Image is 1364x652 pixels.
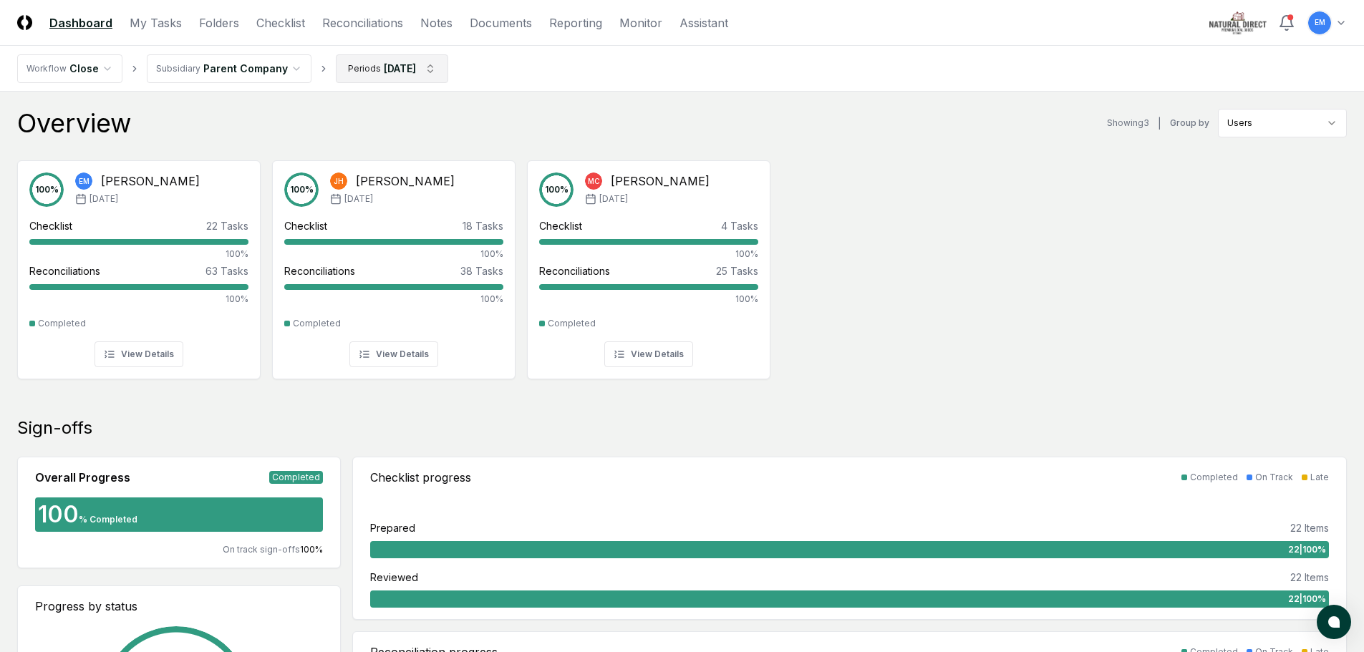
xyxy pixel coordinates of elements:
[35,503,79,526] div: 100
[38,317,86,330] div: Completed
[460,263,503,278] div: 38 Tasks
[619,14,662,31] a: Monitor
[611,172,710,190] div: [PERSON_NAME]
[716,263,758,278] div: 25 Tasks
[29,293,248,306] div: 100%
[17,54,448,83] nav: breadcrumb
[35,469,130,486] div: Overall Progress
[293,317,341,330] div: Completed
[284,248,503,261] div: 100%
[130,14,182,31] a: My Tasks
[17,417,1347,439] div: Sign-offs
[344,193,373,205] span: [DATE]
[1315,17,1325,28] span: EM
[17,149,261,379] a: 100%EM[PERSON_NAME][DATE]Checklist22 Tasks100%Reconciliations63 Tasks100%CompletedView Details
[29,263,100,278] div: Reconciliations
[205,263,248,278] div: 63 Tasks
[1288,593,1326,605] span: 22 | 100 %
[26,62,67,75] div: Workflow
[90,193,118,205] span: [DATE]
[470,14,532,31] a: Documents
[1288,543,1326,556] span: 22 | 100 %
[49,14,112,31] a: Dashboard
[156,62,200,75] div: Subsidiary
[370,570,418,585] div: Reviewed
[322,14,403,31] a: Reconciliations
[1317,605,1351,639] button: atlas-launcher
[284,218,327,233] div: Checklist
[356,172,455,190] div: [PERSON_NAME]
[272,149,516,379] a: 100%JH[PERSON_NAME][DATE]Checklist18 Tasks100%Reconciliations38 Tasks100%CompletedView Details
[588,176,600,187] span: MC
[1107,117,1149,130] div: Showing 3
[79,513,137,526] div: % Completed
[349,341,438,367] button: View Details
[1190,471,1238,484] div: Completed
[679,14,728,31] a: Assistant
[1158,116,1161,131] div: |
[1209,11,1267,34] img: Natural Direct logo
[548,317,596,330] div: Completed
[370,520,415,535] div: Prepared
[336,54,448,83] button: Periods[DATE]
[527,149,770,379] a: 100%MC[PERSON_NAME][DATE]Checklist4 Tasks100%Reconciliations25 Tasks100%CompletedView Details
[1307,10,1332,36] button: EM
[79,176,90,187] span: EM
[29,248,248,261] div: 100%
[95,341,183,367] button: View Details
[1255,471,1293,484] div: On Track
[539,218,582,233] div: Checklist
[1290,570,1329,585] div: 22 Items
[1310,471,1329,484] div: Late
[1290,520,1329,535] div: 22 Items
[549,14,602,31] a: Reporting
[17,15,32,30] img: Logo
[256,14,305,31] a: Checklist
[370,469,471,486] div: Checklist progress
[721,218,758,233] div: 4 Tasks
[352,457,1347,620] a: Checklist progressCompletedOn TrackLatePrepared22 Items22|100%Reviewed22 Items22|100%
[29,218,72,233] div: Checklist
[334,176,344,187] span: JH
[223,544,300,555] span: On track sign-offs
[284,263,355,278] div: Reconciliations
[604,341,693,367] button: View Details
[539,263,610,278] div: Reconciliations
[35,598,323,615] div: Progress by status
[269,471,323,484] div: Completed
[17,109,131,137] div: Overview
[463,218,503,233] div: 18 Tasks
[539,293,758,306] div: 100%
[101,172,200,190] div: [PERSON_NAME]
[599,193,628,205] span: [DATE]
[539,248,758,261] div: 100%
[284,293,503,306] div: 100%
[348,62,381,75] div: Periods
[1170,119,1209,127] label: Group by
[300,544,323,555] span: 100 %
[206,218,248,233] div: 22 Tasks
[384,61,416,76] div: [DATE]
[420,14,453,31] a: Notes
[199,14,239,31] a: Folders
